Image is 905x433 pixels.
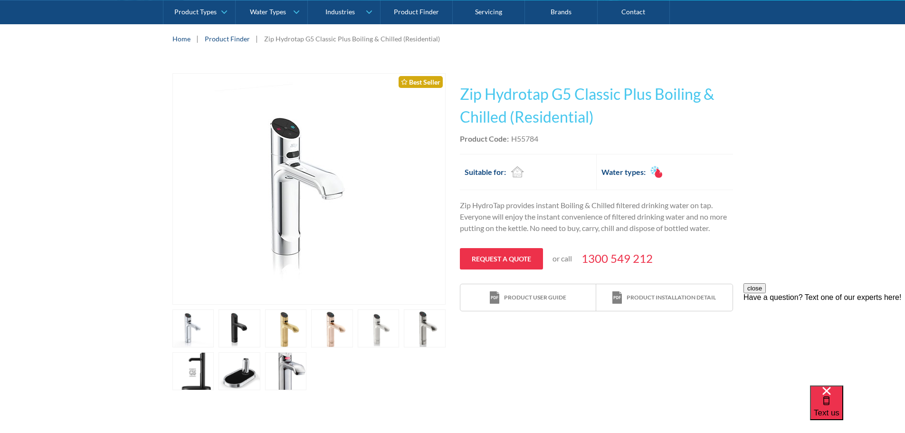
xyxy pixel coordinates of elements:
[460,284,596,311] a: print iconProduct user guide
[172,352,214,390] a: open lightbox
[250,8,286,16] div: Water Types
[581,250,653,267] a: 1300 549 212
[264,34,440,44] div: Zip Hydrotap G5 Classic Plus Boiling & Chilled (Residential)
[399,76,443,88] div: Best Seller
[553,253,572,264] p: or call
[627,293,716,302] div: Product installation detail
[596,284,732,311] a: print iconProduct installation detail
[601,166,646,178] h2: Water types:
[215,74,403,304] img: Zip Hydrotap G5 Classic Plus Boiling & Chilled (Residential)
[465,166,506,178] h2: Suitable for:
[612,291,622,304] img: print icon
[255,33,259,44] div: |
[404,309,446,347] a: open lightbox
[358,309,400,347] a: open lightbox
[172,73,446,305] a: open lightbox
[325,8,355,16] div: Industries
[460,248,543,269] a: Request a quote
[205,34,250,44] a: Product Finder
[460,200,733,234] p: Zip HydroTap provides instant Boiling & Chilled filtered drinking water on tap. Everyone will enj...
[172,34,191,44] a: Home
[219,352,260,390] a: open lightbox
[743,283,905,397] iframe: podium webchat widget prompt
[460,83,733,128] h1: Zip Hydrotap G5 Classic Plus Boiling & Chilled (Residential)
[504,293,566,302] div: Product user guide
[810,385,905,433] iframe: podium webchat widget bubble
[311,309,353,347] a: open lightbox
[174,8,217,16] div: Product Types
[490,291,499,304] img: print icon
[511,133,538,144] div: H55784
[265,352,307,390] a: open lightbox
[460,134,509,143] strong: Product Code:
[172,309,214,347] a: open lightbox
[219,309,260,347] a: open lightbox
[265,309,307,347] a: open lightbox
[195,33,200,44] div: |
